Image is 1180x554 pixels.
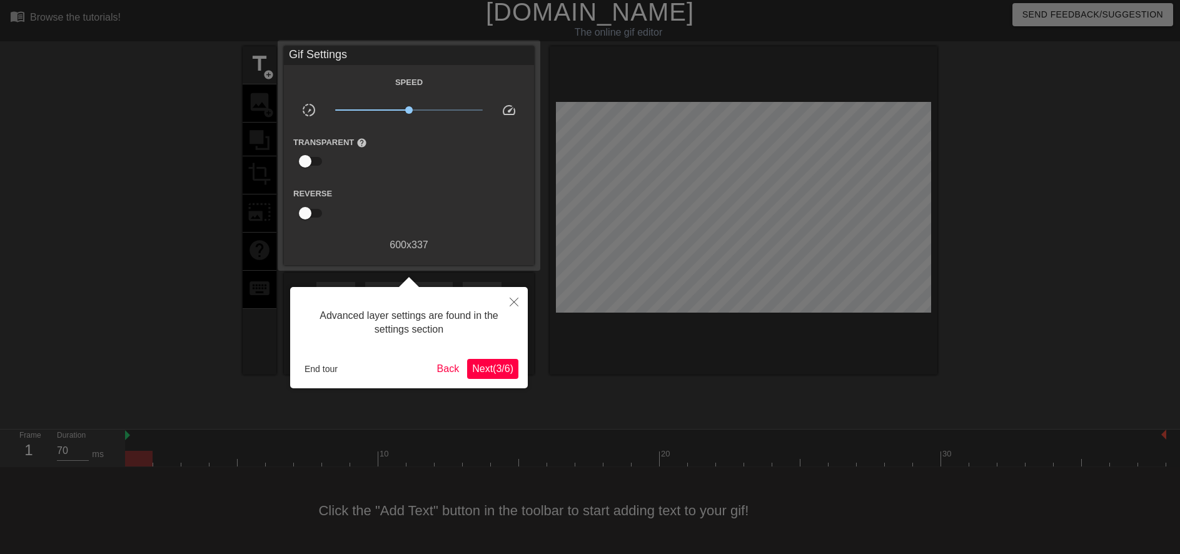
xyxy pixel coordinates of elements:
button: Back [432,359,465,379]
button: Close [500,287,528,316]
span: Next ( 3 / 6 ) [472,363,513,374]
div: Advanced layer settings are found in the settings section [300,296,518,350]
button: End tour [300,360,343,378]
button: Next [467,359,518,379]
